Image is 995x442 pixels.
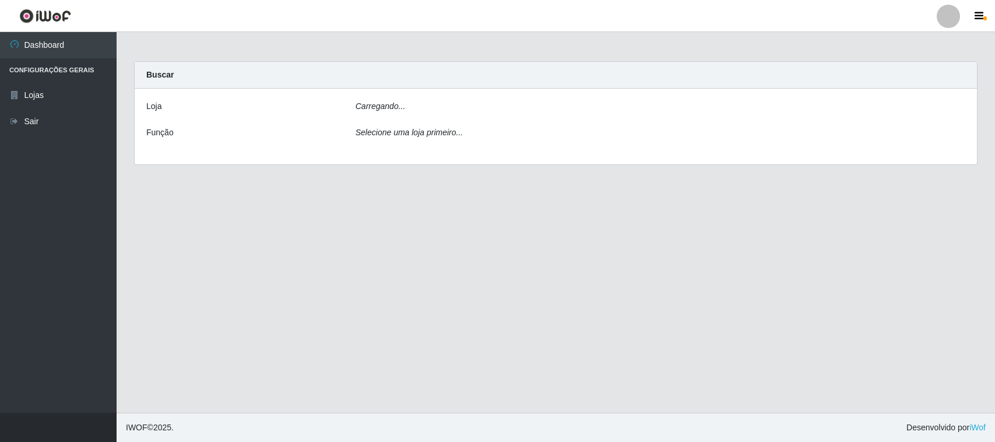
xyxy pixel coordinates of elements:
img: CoreUI Logo [19,9,71,23]
span: © 2025 . [126,422,174,434]
i: Selecione uma loja primeiro... [356,128,463,137]
a: iWof [969,423,986,432]
label: Função [146,127,174,139]
span: Desenvolvido por [906,422,986,434]
strong: Buscar [146,70,174,79]
span: IWOF [126,423,147,432]
i: Carregando... [356,101,406,111]
label: Loja [146,100,161,113]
